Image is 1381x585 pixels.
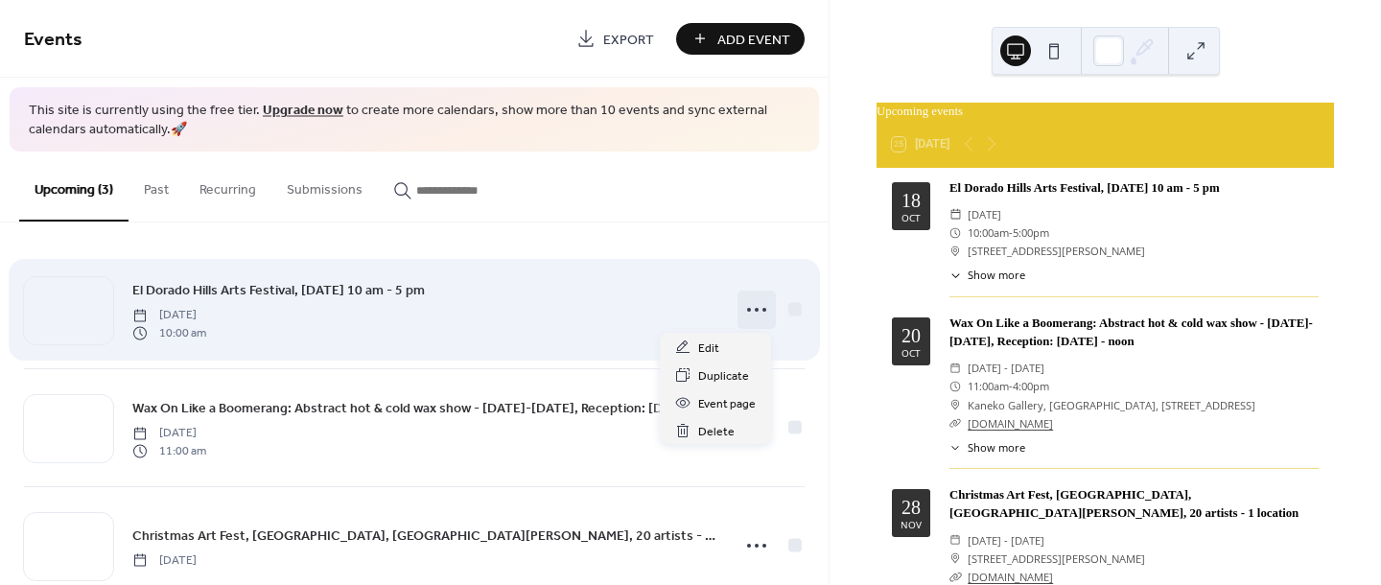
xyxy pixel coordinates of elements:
[263,98,343,124] a: Upgrade now
[968,268,1025,284] span: Show more
[949,440,1025,456] button: ​Show more
[24,21,82,58] span: Events
[968,550,1145,568] span: [STREET_ADDRESS][PERSON_NAME]
[949,488,1299,520] a: Christmas Art Fest, [GEOGRAPHIC_DATA], [GEOGRAPHIC_DATA][PERSON_NAME], 20 artists - 1 location
[132,526,718,546] span: Christmas Art Fest, [GEOGRAPHIC_DATA], [GEOGRAPHIC_DATA][PERSON_NAME], 20 artists - 1 location
[968,377,1009,395] span: 11:00am
[698,422,735,442] span: Delete
[676,23,805,55] button: Add Event
[1013,223,1049,242] span: 5:00pm
[968,416,1053,431] a: [DOMAIN_NAME]
[968,570,1053,584] a: [DOMAIN_NAME]
[1009,223,1013,242] span: -
[949,414,962,433] div: ​
[132,324,206,341] span: 10:00 am
[949,242,962,260] div: ​
[968,205,1001,223] span: [DATE]
[949,223,962,242] div: ​
[949,396,962,414] div: ​
[968,223,1009,242] span: 10:00am
[132,281,425,301] span: El Dorado Hills Arts Festival, [DATE] 10 am - 5 pm
[949,531,962,550] div: ​
[132,279,425,301] a: El Dorado Hills Arts Festival, [DATE] 10 am - 5 pm
[949,316,1313,348] a: Wax On Like a Boomerang: Abstract hot & cold wax show - [DATE]-[DATE], Reception: [DATE] - noon
[901,348,921,358] div: Oct
[184,152,271,220] button: Recurring
[949,550,962,568] div: ​
[132,307,206,324] span: [DATE]
[698,394,756,414] span: Event page
[949,179,1319,198] div: El Dorado Hills Arts Festival, [DATE] 10 am - 5 pm
[132,397,718,419] a: Wax On Like a Boomerang: Abstract hot & cold wax show - [DATE]-[DATE], Reception: [DATE] - noon
[1013,377,1049,395] span: 4:00pm
[717,30,790,50] span: Add Event
[698,366,749,386] span: Duplicate
[949,205,962,223] div: ​
[901,520,922,529] div: Nov
[132,525,718,547] a: Christmas Art Fest, [GEOGRAPHIC_DATA], [GEOGRAPHIC_DATA][PERSON_NAME], 20 artists - 1 location
[968,242,1145,260] span: [STREET_ADDRESS][PERSON_NAME]
[949,377,962,395] div: ​
[29,102,800,139] span: This site is currently using the free tier. to create more calendars, show more than 10 events an...
[129,152,184,220] button: Past
[949,359,962,377] div: ​
[603,30,654,50] span: Export
[132,399,718,419] span: Wax On Like a Boomerang: Abstract hot & cold wax show - [DATE]-[DATE], Reception: [DATE] - noon
[901,498,921,517] div: 28
[949,440,962,456] div: ​
[949,268,1025,284] button: ​Show more
[901,191,921,210] div: 18
[901,213,921,222] div: Oct
[19,152,129,222] button: Upcoming (3)
[901,326,921,345] div: 20
[132,425,206,442] span: [DATE]
[949,268,962,284] div: ​
[271,152,378,220] button: Submissions
[1009,377,1013,395] span: -
[968,531,1044,550] span: [DATE] - [DATE]
[968,396,1255,414] span: Kaneko Gallery, [GEOGRAPHIC_DATA], [STREET_ADDRESS]
[132,551,197,569] span: [DATE]
[968,359,1044,377] span: [DATE] - [DATE]
[698,339,719,359] span: Edit
[562,23,668,55] a: Export
[132,442,206,459] span: 11:00 am
[968,440,1025,456] span: Show more
[877,103,1334,121] div: Upcoming events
